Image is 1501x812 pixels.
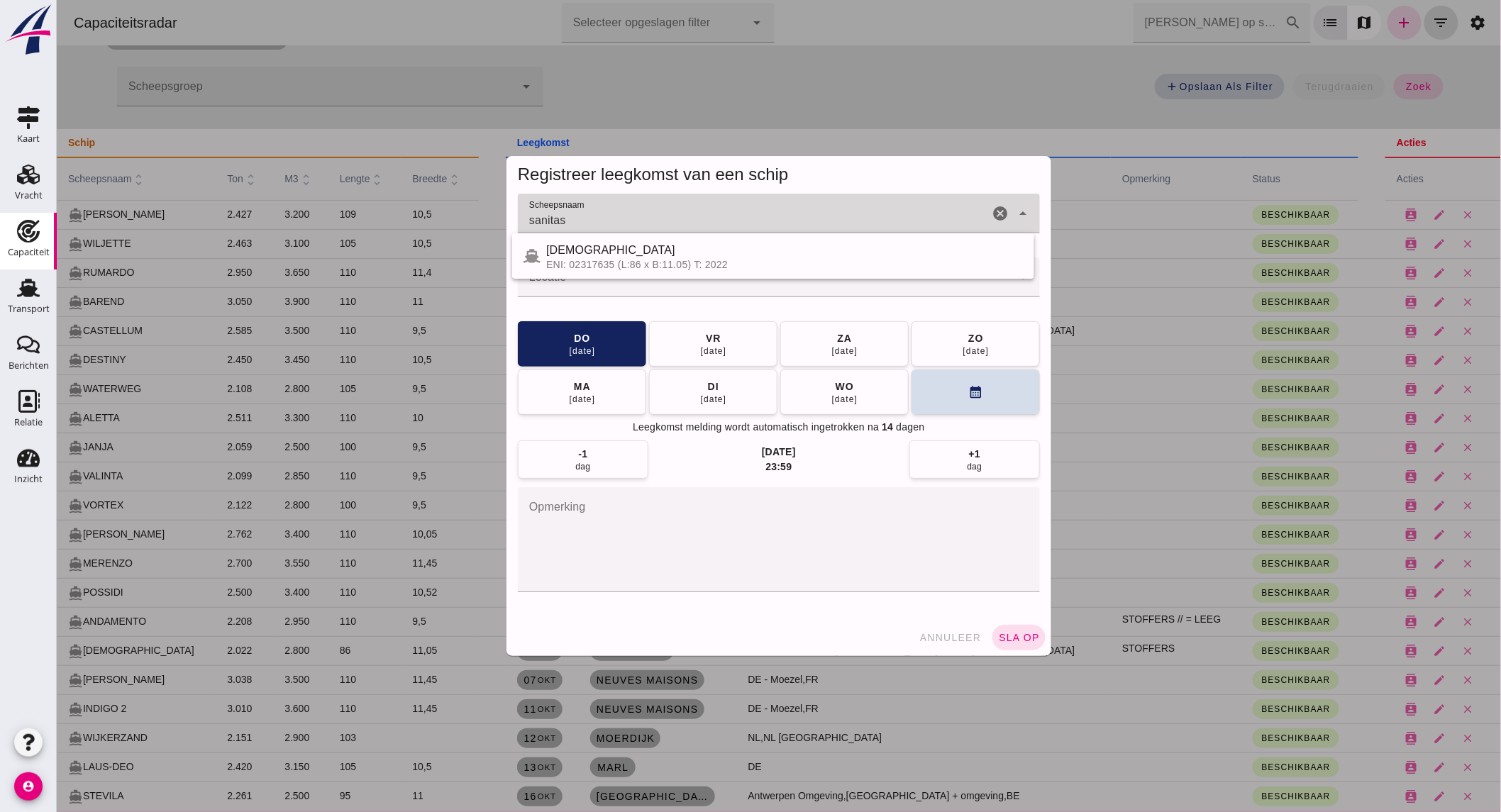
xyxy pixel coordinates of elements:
[911,331,927,345] div: zo
[958,205,975,222] i: Sluit
[461,165,732,184] span: Registreer leegkomst van een schip
[778,379,797,394] div: wo
[592,321,721,367] button: vr[DATE]
[512,394,539,405] div: [DATE]
[15,191,43,200] div: Vracht
[724,369,852,415] button: wo[DATE]
[516,331,533,345] div: do
[14,418,43,427] div: Relatie
[935,205,952,222] i: Wis Scheepsnaam
[840,421,868,435] span: dagen
[857,625,931,650] button: annuleer
[912,447,924,461] div: +1
[17,134,40,143] div: Kaart
[912,385,926,400] i: calendar_month
[8,248,50,257] div: Capaciteit
[519,461,534,472] div: dag
[592,369,721,415] button: di[DATE]
[516,379,534,394] div: ma
[522,447,531,461] div: -1
[14,772,43,801] i: account_circle
[461,369,589,415] button: ma[DATE]
[489,244,619,256] span: [DEMOGRAPHIC_DATA]
[936,625,989,650] button: sla op
[825,421,836,435] span: 14
[576,421,822,435] span: Leegkomst melding wordt automatisch ingetrokken na
[863,632,925,643] span: annuleer
[643,394,670,405] div: [DATE]
[512,345,539,357] div: [DATE]
[3,4,54,56] img: logo-small.a267ee39.svg
[780,331,796,345] div: za
[648,331,665,345] div: vr
[855,321,983,367] button: zo[DATE]
[705,445,739,460] div: [DATE]
[461,321,589,367] button: do[DATE]
[650,379,663,394] div: di
[709,460,735,474] div: 23:59
[775,394,802,405] div: [DATE]
[911,461,926,472] div: dag
[906,345,933,357] div: [DATE]
[775,345,802,357] div: [DATE]
[14,474,43,484] div: Inzicht
[489,259,966,270] div: ENI: 02317635 (L:86 x B:11.05) T: 2022
[941,632,983,643] span: sla op
[8,304,50,313] div: Transport
[724,321,852,367] button: za[DATE]
[643,345,670,357] div: [DATE]
[9,361,49,370] div: Berichten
